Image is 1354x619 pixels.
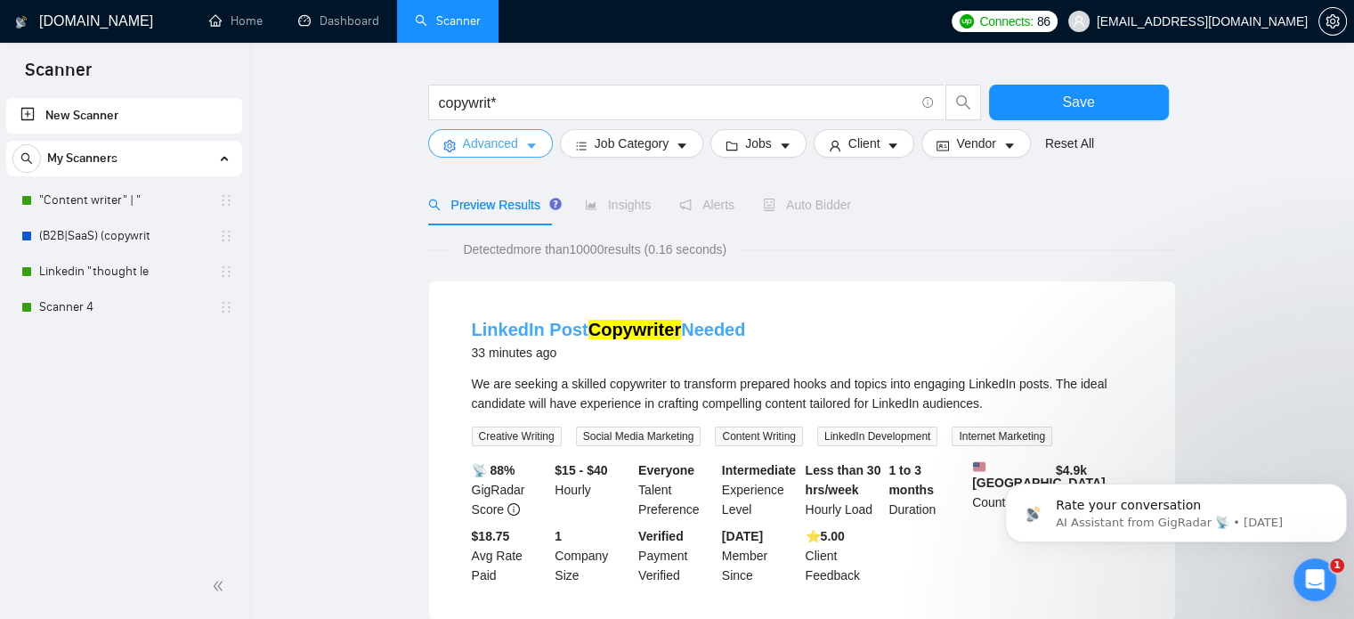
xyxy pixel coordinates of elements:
a: (B2B|SaaS) (copywrit [39,218,208,254]
span: double-left [212,577,230,595]
button: idcardVendorcaret-down [921,129,1030,158]
span: user [1073,15,1085,28]
a: searchScanner [415,13,481,29]
span: bars [575,139,588,152]
span: search [946,94,980,110]
b: 📡 88% [472,463,515,477]
button: settingAdvancedcaret-down [428,129,553,158]
a: Linkedin "thought le [39,254,208,289]
div: Talent Preference [635,460,718,519]
span: LinkedIn Development [817,427,937,446]
span: Scanner [11,57,106,94]
b: 1 [555,529,562,543]
div: Tooltip anchor [547,196,563,212]
span: Client [848,134,880,153]
div: 33 minutes ago [472,342,746,363]
span: My Scanners [47,141,118,176]
b: Verified [638,529,684,543]
div: Hourly [551,460,635,519]
img: upwork-logo.png [960,14,974,29]
span: Jobs [745,134,772,153]
span: Creative Writing [472,427,562,446]
span: Alerts [679,198,734,212]
b: ⭐️ 5.00 [806,529,845,543]
button: barsJob Categorycaret-down [560,129,703,158]
span: area-chart [585,199,597,211]
button: setting [1318,7,1347,36]
span: search [13,152,40,165]
div: Client Feedback [802,526,886,585]
span: folder [726,139,738,152]
a: dashboardDashboard [298,13,379,29]
iframe: Intercom live chat [1293,558,1336,601]
span: holder [219,265,233,279]
span: caret-down [779,139,791,152]
mark: Copywriter [588,320,681,339]
span: setting [443,139,456,152]
iframe: Intercom notifications message [998,446,1354,571]
b: 1 to 3 months [888,463,934,497]
span: notification [679,199,692,211]
span: Internet Marketing [952,427,1052,446]
a: "Content writer" | " [39,183,208,218]
li: New Scanner [6,98,242,134]
span: Connects: [979,12,1033,31]
span: caret-down [676,139,688,152]
button: folderJobscaret-down [710,129,807,158]
button: search [12,144,41,173]
div: Experience Level [718,460,802,519]
span: holder [219,193,233,208]
span: caret-down [887,139,899,152]
button: search [945,85,981,120]
span: holder [219,229,233,243]
span: caret-down [1003,139,1016,152]
span: Auto Bidder [763,198,851,212]
span: search [428,199,441,211]
img: logo [15,8,28,37]
span: idcard [936,139,949,152]
b: [GEOGRAPHIC_DATA] [972,460,1106,490]
a: Scanner 4 [39,289,208,325]
span: caret-down [525,139,538,152]
a: setting [1318,14,1347,29]
span: user [829,139,841,152]
li: My Scanners [6,141,242,325]
span: info-circle [922,97,934,109]
span: holder [219,300,233,314]
b: $15 - $40 [555,463,607,477]
span: Advanced [463,134,518,153]
button: Save [989,85,1169,120]
div: Avg Rate Paid [468,526,552,585]
a: New Scanner [20,98,228,134]
a: homeHome [209,13,263,29]
div: Member Since [718,526,802,585]
button: userClientcaret-down [814,129,915,158]
span: 86 [1037,12,1050,31]
div: GigRadar Score [468,460,552,519]
span: Detected more than 10000 results (0.16 seconds) [450,240,739,259]
span: Vendor [956,134,995,153]
b: $18.75 [472,529,510,543]
b: Intermediate [722,463,796,477]
a: LinkedIn PostCopywriterNeeded [472,320,746,339]
div: Hourly Load [802,460,886,519]
div: Payment Verified [635,526,718,585]
span: Job Category [595,134,669,153]
div: Country [969,460,1052,519]
span: robot [763,199,775,211]
span: Social Media Marketing [576,427,701,446]
img: 🇺🇸 [973,460,985,473]
div: We are seeking a skilled copywriter to transform prepared hooks and topics into engaging LinkedIn... [472,374,1132,413]
span: setting [1319,14,1346,29]
a: Reset All [1045,134,1094,153]
b: Everyone [638,463,694,477]
input: Search Freelance Jobs... [439,92,914,114]
span: info-circle [507,503,520,516]
div: Company Size [551,526,635,585]
b: Less than 30 hrs/week [806,463,881,497]
span: Save [1062,91,1094,113]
